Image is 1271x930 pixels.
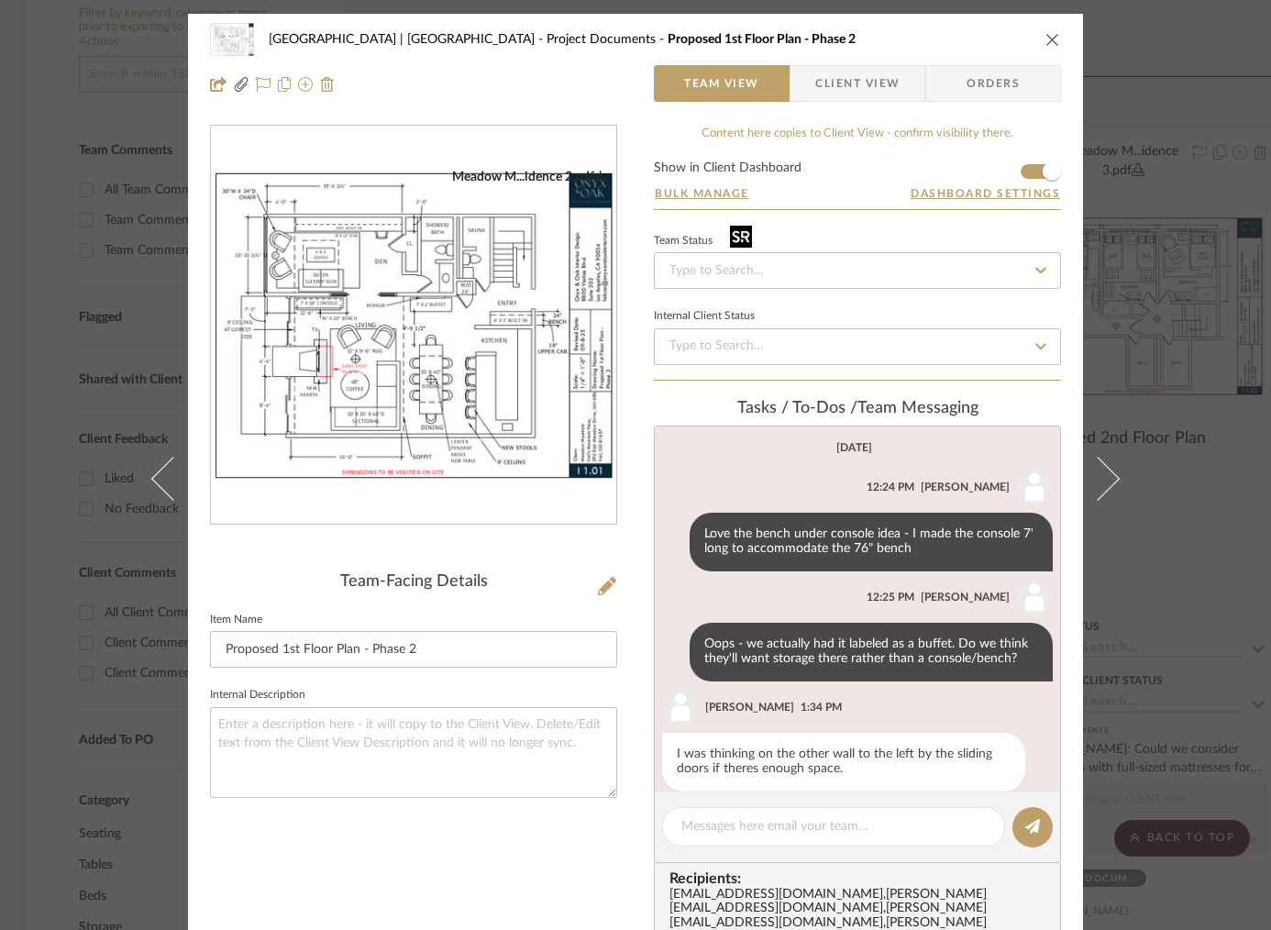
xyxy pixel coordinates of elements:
[801,699,842,715] div: 1:34 PM
[668,33,856,46] span: Proposed 1st Floor Plan - Phase 2
[654,185,750,202] button: Bulk Manage
[690,513,1053,571] div: Love the bench under console idea - I made the console 7' long to accommodate the 76" bench
[210,691,305,700] label: Internal Description
[654,399,1061,419] div: team Messaging
[669,870,1053,887] span: Recipients:
[737,400,857,416] span: Tasks / To-Dos /
[867,479,914,495] div: 12:24 PM
[320,77,335,92] img: Remove from project
[1044,31,1061,48] button: close
[210,615,262,625] label: Item Name
[210,572,617,592] div: Team-Facing Details
[547,33,668,46] span: Project Documents
[662,733,1025,792] div: I was thinking on the other wall to the left by the sliding doors if theres enough space.
[690,623,1053,681] div: Oops - we actually had it labeled as a buffet. Do we think they'll want storage there rather than...
[269,33,547,46] span: [GEOGRAPHIC_DATA] | [GEOGRAPHIC_DATA]
[1016,579,1053,615] img: user_avatar.png
[211,169,616,482] div: 0
[654,328,1061,365] input: Type to Search…
[705,699,794,715] div: [PERSON_NAME]
[211,169,616,482] img: 60d3b7b1-4ff6-4eab-bce2-a8f322f581f3_436x436.jpg
[210,631,617,668] input: Enter Item Name
[815,65,900,102] span: Client View
[836,441,872,454] div: [DATE]
[654,125,1061,143] div: Content here copies to Client View - confirm visibility there.
[654,237,713,246] div: Team Status
[210,21,254,58] img: 60d3b7b1-4ff6-4eab-bce2-a8f322f581f3_48x40.jpg
[654,312,755,321] div: Internal Client Status
[452,169,607,185] div: Meadow M...idence 2.pdf
[654,252,1061,289] input: Type to Search…
[662,689,699,725] img: user_avatar.png
[921,479,1010,495] div: [PERSON_NAME]
[684,65,759,102] span: Team View
[867,589,914,605] div: 12:25 PM
[946,65,1040,102] span: Orders
[1016,469,1053,505] img: user_avatar.png
[921,589,1010,605] div: [PERSON_NAME]
[910,185,1061,202] button: Dashboard Settings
